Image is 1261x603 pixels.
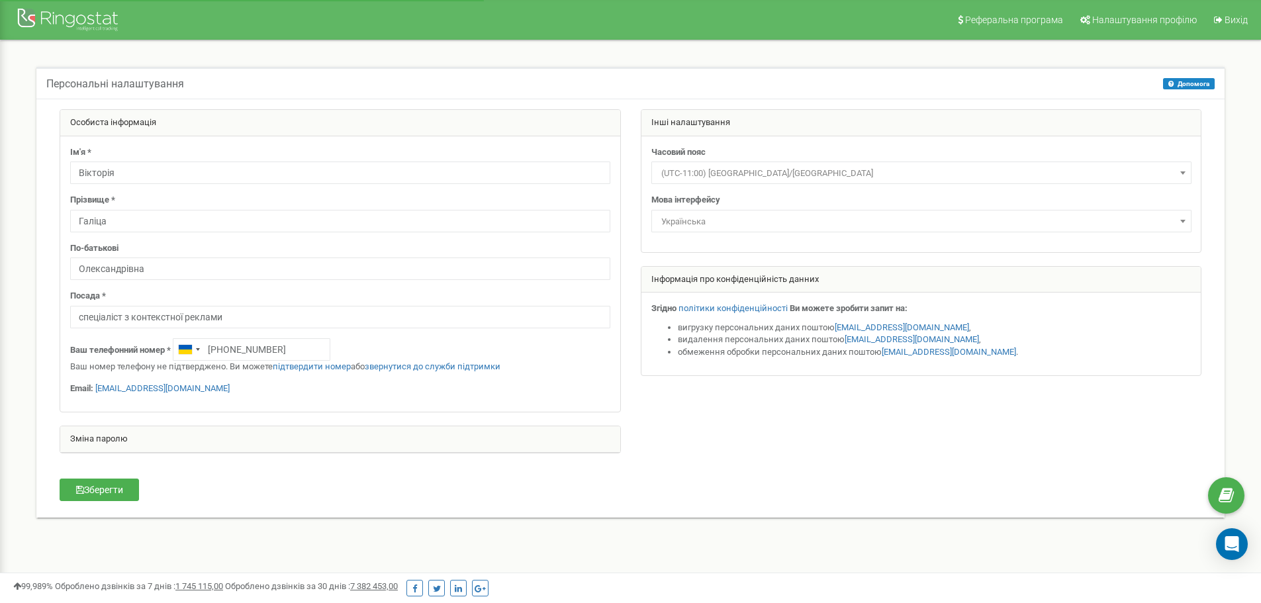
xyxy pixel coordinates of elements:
[965,15,1063,25] span: Реферальна програма
[225,581,398,591] span: Оброблено дзвінків за 30 днів :
[70,361,610,373] p: Ваш номер телефону не підтверджено. Ви можете або
[1225,15,1248,25] span: Вихід
[70,257,610,280] input: По-батькові
[790,303,908,313] strong: Ви можете зробити запит на:
[70,383,93,393] strong: Email:
[70,290,106,302] label: Посада *
[173,339,204,360] div: Telephone country code
[835,322,969,332] a: [EMAIL_ADDRESS][DOMAIN_NAME]
[70,242,118,255] label: По-батькові
[70,210,610,232] input: Прізвище
[1163,78,1215,89] button: Допомога
[13,581,53,591] span: 99,989%
[845,334,979,344] a: [EMAIL_ADDRESS][DOMAIN_NAME]
[1216,528,1248,560] div: Open Intercom Messenger
[95,383,230,393] a: [EMAIL_ADDRESS][DOMAIN_NAME]
[651,162,1191,184] span: (UTC-11:00) Pacific/Midway
[70,146,91,159] label: Ім'я *
[1092,15,1197,25] span: Налаштування профілю
[656,164,1187,183] span: (UTC-11:00) Pacific/Midway
[273,361,351,371] a: підтвердити номер
[173,338,330,361] input: +1-800-555-55-55
[60,110,620,136] div: Особиста інформація
[641,110,1201,136] div: Інші налаштування
[678,322,1191,334] li: вигрузку персональних даних поштою ,
[651,303,677,313] strong: Згідно
[365,361,500,371] a: звернутися до служби підтримки
[70,306,610,328] input: Посада
[656,212,1187,231] span: Українська
[651,210,1191,232] span: Українська
[46,78,184,90] h5: Персональні налаштування
[55,581,223,591] span: Оброблено дзвінків за 7 днів :
[70,344,171,357] label: Ваш телефонний номер *
[678,303,788,313] a: політики конфіденційності
[60,479,139,501] button: Зберегти
[882,347,1016,357] a: [EMAIL_ADDRESS][DOMAIN_NAME]
[651,194,720,207] label: Мова інтерфейсу
[60,426,620,453] div: Зміна паролю
[678,346,1191,359] li: обмеження обробки персональних даних поштою .
[175,581,223,591] u: 1 745 115,00
[350,581,398,591] u: 7 382 453,00
[70,162,610,184] input: Ім'я
[678,334,1191,346] li: видалення персональних даних поштою ,
[70,194,115,207] label: Прізвище *
[651,146,706,159] label: Часовий пояс
[641,267,1201,293] div: Інформація про конфіденційність данних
